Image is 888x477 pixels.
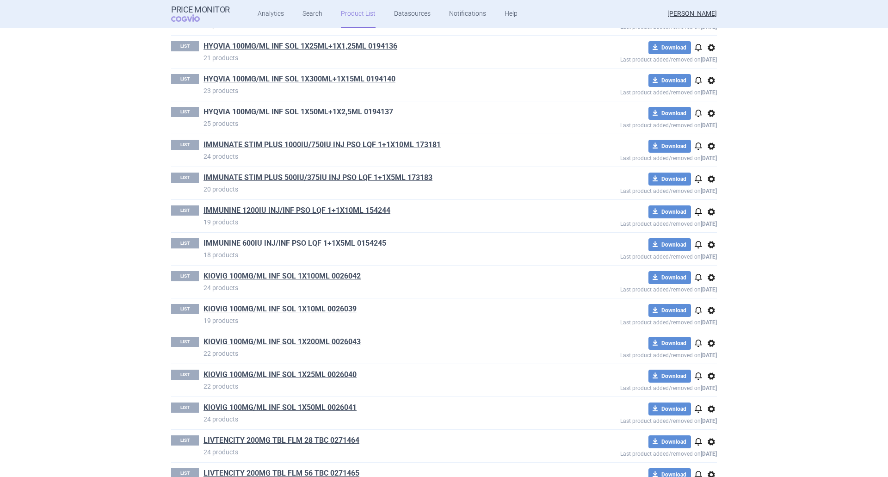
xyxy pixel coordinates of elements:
a: Price MonitorCOGVIO [171,5,230,23]
strong: [DATE] [701,89,717,96]
a: KIOVIG 100MG/ML INF SOL 1X10ML 0026039 [203,304,357,314]
h1: HYQVIA 100MG/ML INF SOL 1X50ML+1X2,5ML 0194137 [203,107,553,119]
a: KIOVIG 100MG/ML INF SOL 1X100ML 0026042 [203,271,361,281]
strong: [DATE] [701,56,717,63]
p: 23 products [203,86,553,95]
a: KIOVIG 100MG/ML INF SOL 1X25ML 0026040 [203,370,357,380]
p: 21 products [203,53,553,62]
p: Last product added/removed on [553,186,717,194]
h1: KIOVIG 100MG/ML INF SOL 1X25ML 0026040 [203,370,553,382]
p: LIST [171,41,199,51]
p: 19 products [203,217,553,227]
p: Last product added/removed on [553,54,717,63]
a: IMMUNATE STIM PLUS 500IU/375IU INJ PSO LQF 1+1X5ML 173183 [203,173,432,183]
strong: [DATE] [701,319,717,326]
p: 24 products [203,152,553,161]
h1: LIVTENCITY 200MG TBL FLM 28 TBC 0271464 [203,435,553,447]
a: HYQVIA 100MG/ML INF SOL 1X300ML+1X15ML 0194140 [203,74,395,84]
p: Last product added/removed on [553,87,717,96]
p: Last product added/removed on [553,284,717,293]
p: Last product added/removed on [553,218,717,227]
button: Download [648,337,691,350]
button: Download [648,173,691,186]
a: LIVTENCITY 200MG TBL FLM 28 TBC 0271464 [203,435,359,446]
h1: KIOVIG 100MG/ML INF SOL 1X200ML 0026043 [203,337,553,349]
p: LIST [171,271,199,281]
button: Download [648,140,691,153]
p: LIST [171,337,199,347]
strong: [DATE] [701,221,717,227]
strong: [DATE] [701,418,717,424]
button: Download [648,205,691,218]
p: LIST [171,304,199,314]
p: LIST [171,238,199,248]
p: LIST [171,205,199,216]
p: Last product added/removed on [553,383,717,391]
p: LIST [171,74,199,84]
p: LIST [171,107,199,117]
h1: IMMUNATE STIM PLUS 1000IU/750IU INJ PSO LQF 1+1X10ML 173181 [203,140,553,152]
p: Last product added/removed on [553,153,717,161]
button: Download [648,107,691,120]
a: KIOVIG 100MG/ML INF SOL 1X200ML 0026043 [203,337,361,347]
strong: [DATE] [701,254,717,260]
p: 20 products [203,185,553,194]
a: IMMUNINE 1200IU INJ/INF PSO LQF 1+1X10ML 154244 [203,205,390,216]
p: Last product added/removed on [553,415,717,424]
button: Download [648,403,691,415]
strong: [DATE] [701,286,717,293]
strong: [DATE] [701,24,717,30]
h1: HYQVIA 100MG/ML INF SOL 1X300ML+1X15ML 0194140 [203,74,553,86]
a: HYQVIA 100MG/ML INF SOL 1X50ML+1X2,5ML 0194137 [203,107,393,117]
button: Download [648,74,691,87]
span: COGVIO [171,14,213,22]
p: LIST [171,173,199,183]
p: Last product added/removed on [553,448,717,457]
button: Download [648,304,691,317]
h1: KIOVIG 100MG/ML INF SOL 1X100ML 0026042 [203,271,553,283]
a: IMMUNATE STIM PLUS 1000IU/750IU INJ PSO LQF 1+1X10ML 173181 [203,140,441,150]
p: 22 products [203,349,553,358]
p: Last product added/removed on [553,317,717,326]
a: HYQVIA 100MG/ML INF SOL 1X25ML+1X1,25ML 0194136 [203,41,397,51]
h1: KIOVIG 100MG/ML INF SOL 1X10ML 0026039 [203,304,553,316]
p: LIST [171,140,199,150]
p: 24 products [203,415,553,424]
button: Download [648,271,691,284]
p: 18 products [203,250,553,260]
button: Download [648,370,691,383]
strong: Price Monitor [171,5,230,14]
p: 22 products [203,382,553,391]
p: LIST [171,403,199,413]
h1: KIOVIG 100MG/ML INF SOL 1X50ML 0026041 [203,403,553,415]
p: Last product added/removed on [553,120,717,129]
h1: IMMUNATE STIM PLUS 500IU/375IU INJ PSO LQF 1+1X5ML 173183 [203,173,553,185]
p: LIST [171,370,199,380]
h1: IMMUNINE 600IU INJ/INF PSO LQF 1+1X5ML 0154245 [203,238,553,250]
h1: IMMUNINE 1200IU INJ/INF PSO LQF 1+1X10ML 154244 [203,205,553,217]
strong: [DATE] [701,352,717,359]
h1: HYQVIA 100MG/ML INF SOL 1X25ML+1X1,25ML 0194136 [203,41,553,53]
a: IMMUNINE 600IU INJ/INF PSO LQF 1+1X5ML 0154245 [203,238,386,248]
p: 19 products [203,316,553,325]
button: Download [648,435,691,448]
strong: [DATE] [701,385,717,391]
p: Last product added/removed on [553,251,717,260]
button: Download [648,41,691,54]
p: 24 products [203,283,553,292]
strong: [DATE] [701,188,717,194]
a: KIOVIG 100MG/ML INF SOL 1X50ML 0026041 [203,403,357,413]
p: 24 products [203,447,553,457]
strong: [DATE] [701,155,717,161]
p: Last product added/removed on [553,350,717,359]
p: 25 products [203,119,553,128]
button: Download [648,238,691,251]
strong: [DATE] [701,451,717,457]
strong: [DATE] [701,122,717,129]
p: LIST [171,435,199,446]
